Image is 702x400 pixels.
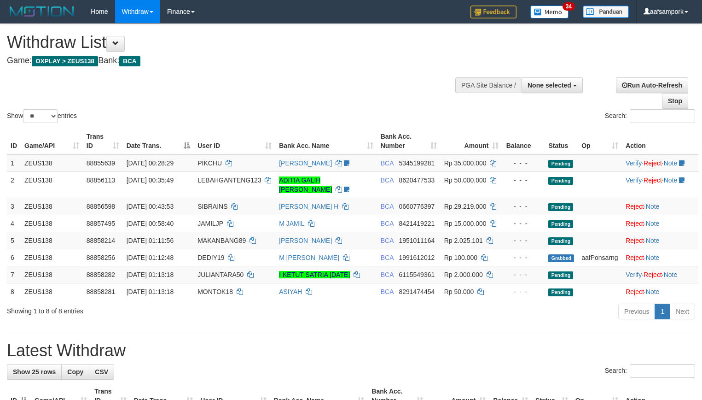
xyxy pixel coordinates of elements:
td: 8 [7,283,21,300]
a: Copy [61,364,89,380]
span: 88856113 [87,176,115,184]
a: I KETUT SATRIA [DATE] [279,271,350,278]
span: BCA [119,56,140,66]
span: [DATE] 00:35:49 [127,176,174,184]
span: Copy 1951011164 to clipboard [399,237,435,244]
span: None selected [528,82,571,89]
a: Verify [626,271,642,278]
th: ID [7,128,21,154]
td: 3 [7,198,21,215]
div: - - - [506,159,541,168]
a: Next [670,304,695,319]
td: 4 [7,215,21,232]
span: Rp 100.000 [444,254,477,261]
span: MAKANBANG89 [197,237,246,244]
span: Copy 5345199281 to clipboard [399,159,435,167]
th: Action [622,128,698,154]
span: Rp 29.219.000 [444,203,487,210]
span: 88855639 [87,159,115,167]
img: MOTION_logo.png [7,5,77,18]
td: ZEUS138 [21,215,83,232]
td: ZEUS138 [21,171,83,198]
td: aafPonsarng [578,249,622,266]
th: Date Trans.: activate to sort column descending [123,128,194,154]
div: - - - [506,270,541,279]
span: BCA [381,203,394,210]
span: BCA [381,288,394,295]
span: [DATE] 00:58:40 [127,220,174,227]
td: ZEUS138 [21,232,83,249]
span: Copy 8291474454 to clipboard [399,288,435,295]
a: Reject [644,159,662,167]
span: Pending [548,288,573,296]
label: Show entries [7,109,77,123]
th: Op: activate to sort column ascending [578,128,622,154]
th: Game/API: activate to sort column ascending [21,128,83,154]
span: Copy 6115549361 to clipboard [399,271,435,278]
a: Note [646,288,660,295]
th: Balance [502,128,545,154]
span: Pending [548,203,573,211]
label: Search: [605,109,695,123]
span: Copy 1991612012 to clipboard [399,254,435,261]
span: MONTOK18 [197,288,233,295]
span: 88856598 [87,203,115,210]
span: Pending [548,160,573,168]
h1: Withdraw List [7,33,459,52]
a: Show 25 rows [7,364,62,380]
div: Showing 1 to 8 of 8 entries [7,303,285,316]
a: Note [646,254,660,261]
a: Stop [662,93,688,109]
span: Copy [67,368,83,376]
span: [DATE] 01:13:18 [127,271,174,278]
a: [PERSON_NAME] H [279,203,338,210]
span: Pending [548,177,573,185]
span: Copy 8421419221 to clipboard [399,220,435,227]
td: 5 [7,232,21,249]
a: M JAMIL [279,220,304,227]
th: Trans ID: activate to sort column ascending [83,128,123,154]
span: [DATE] 00:43:53 [127,203,174,210]
a: Reject [626,237,644,244]
input: Search: [630,364,695,378]
label: Search: [605,364,695,378]
a: Note [664,271,678,278]
img: Button%20Memo.svg [530,6,569,18]
span: JAMILJP [197,220,223,227]
a: Note [664,176,678,184]
td: 7 [7,266,21,283]
span: Pending [548,220,573,228]
a: Reject [644,271,662,278]
span: SIBRAINS [197,203,227,210]
th: Bank Acc. Name: activate to sort column ascending [275,128,377,154]
span: 34 [563,2,575,11]
input: Search: [630,109,695,123]
span: [DATE] 01:13:18 [127,288,174,295]
span: BCA [381,237,394,244]
span: JULIANTARA50 [197,271,244,278]
div: - - - [506,202,541,211]
td: ZEUS138 [21,266,83,283]
img: panduan.png [583,6,629,18]
span: 88857495 [87,220,115,227]
td: · [622,215,698,232]
h4: Game: Bank: [7,56,459,65]
a: Reject [626,203,644,210]
a: M [PERSON_NAME] [279,254,339,261]
span: Pending [548,271,573,279]
td: · [622,198,698,215]
td: ZEUS138 [21,198,83,215]
td: · · [622,266,698,283]
td: · [622,249,698,266]
div: - - - [506,287,541,296]
span: [DATE] 00:28:29 [127,159,174,167]
span: Copy 8620477533 to clipboard [399,176,435,184]
span: [DATE] 01:12:48 [127,254,174,261]
span: LEBAHGANTENG123 [197,176,261,184]
div: PGA Site Balance / [455,77,522,93]
td: · · [622,154,698,172]
td: · [622,283,698,300]
th: Amount: activate to sort column ascending [441,128,503,154]
a: [PERSON_NAME] [279,159,332,167]
span: BCA [381,271,394,278]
